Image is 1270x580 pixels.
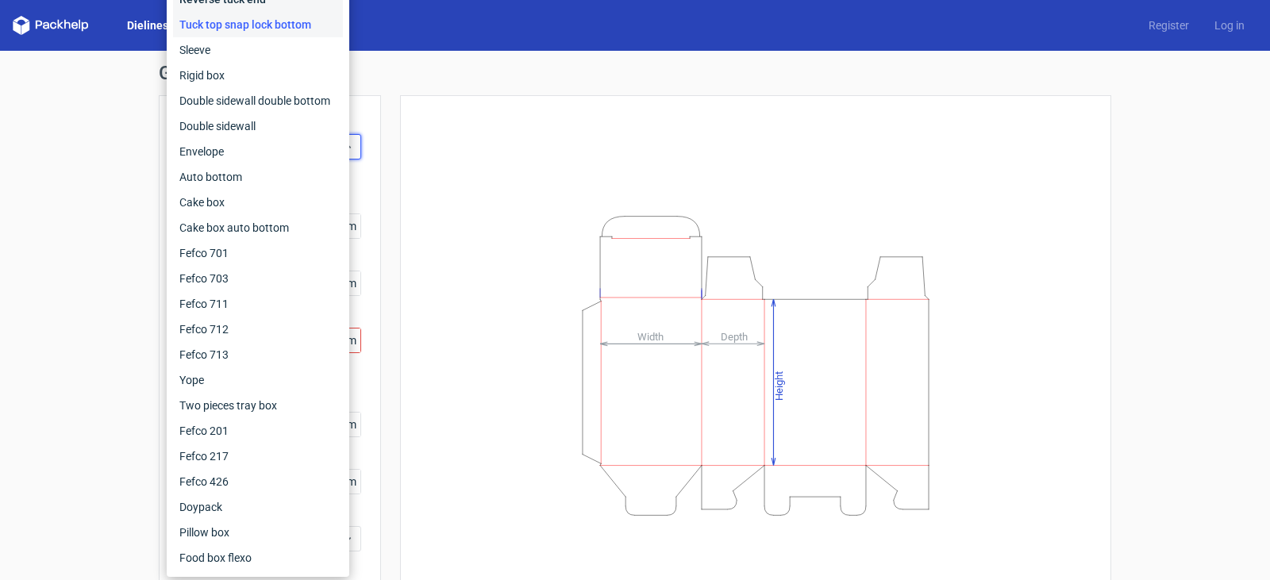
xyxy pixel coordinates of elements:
[173,494,343,520] div: Doypack
[173,164,343,190] div: Auto bottom
[173,266,343,291] div: Fefco 703
[173,291,343,317] div: Fefco 711
[1136,17,1202,33] a: Register
[173,520,343,545] div: Pillow box
[173,367,343,393] div: Yope
[173,342,343,367] div: Fefco 713
[173,113,343,139] div: Double sidewall
[173,469,343,494] div: Fefco 426
[173,240,343,266] div: Fefco 701
[1202,17,1257,33] a: Log in
[637,330,664,342] tspan: Width
[173,88,343,113] div: Double sidewall double bottom
[114,17,181,33] a: Dielines
[173,12,343,37] div: Tuck top snap lock bottom
[173,215,343,240] div: Cake box auto bottom
[173,37,343,63] div: Sleeve
[159,63,1111,83] h1: Generate new dieline
[173,418,343,444] div: Fefco 201
[773,371,785,400] tspan: Height
[173,190,343,215] div: Cake box
[173,393,343,418] div: Two pieces tray box
[173,317,343,342] div: Fefco 712
[721,330,748,342] tspan: Depth
[173,63,343,88] div: Rigid box
[173,444,343,469] div: Fefco 217
[173,545,343,570] div: Food box flexo
[173,139,343,164] div: Envelope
